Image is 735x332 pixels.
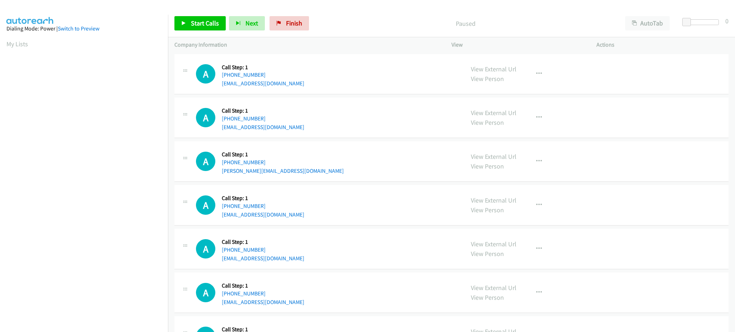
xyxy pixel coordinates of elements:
[471,109,516,117] a: View External Url
[222,255,304,262] a: [EMAIL_ADDRESS][DOMAIN_NAME]
[222,151,344,158] h5: Call Step: 1
[471,152,516,161] a: View External Url
[471,284,516,292] a: View External Url
[471,162,504,170] a: View Person
[222,115,266,122] a: [PHONE_NUMBER]
[319,19,612,28] p: Paused
[222,246,266,253] a: [PHONE_NUMBER]
[270,16,309,30] a: Finish
[222,203,266,209] a: [PHONE_NUMBER]
[245,19,258,27] span: Next
[625,16,670,30] button: AutoTab
[596,41,729,49] p: Actions
[191,19,219,27] span: Start Calls
[222,211,304,218] a: [EMAIL_ADDRESS][DOMAIN_NAME]
[196,283,215,302] h1: A
[686,19,719,25] div: Delay between calls (in seconds)
[174,41,439,49] p: Company Information
[471,75,504,83] a: View Person
[471,118,504,127] a: View Person
[6,24,161,33] div: Dialing Mode: Power |
[196,283,215,302] div: The call is yet to be attempted
[222,238,304,246] h5: Call Step: 1
[174,16,226,30] a: Start Calls
[222,290,266,297] a: [PHONE_NUMBER]
[196,239,215,259] h1: A
[222,282,304,289] h5: Call Step: 1
[471,206,504,214] a: View Person
[471,196,516,204] a: View External Url
[196,64,215,84] h1: A
[196,239,215,259] div: The call is yet to be attempted
[58,25,99,32] a: Switch to Preview
[229,16,265,30] button: Next
[471,293,504,302] a: View Person
[196,64,215,84] div: The call is yet to be attempted
[222,107,304,114] h5: Call Step: 1
[222,159,266,166] a: [PHONE_NUMBER]
[471,250,504,258] a: View Person
[222,124,304,131] a: [EMAIL_ADDRESS][DOMAIN_NAME]
[222,71,266,78] a: [PHONE_NUMBER]
[471,240,516,248] a: View External Url
[222,299,304,305] a: [EMAIL_ADDRESS][DOMAIN_NAME]
[222,80,304,87] a: [EMAIL_ADDRESS][DOMAIN_NAME]
[222,167,344,174] a: [PERSON_NAME][EMAIL_ADDRESS][DOMAIN_NAME]
[6,40,28,48] a: My Lists
[196,152,215,171] div: The call is yet to be attempted
[451,41,584,49] p: View
[725,16,729,26] div: 0
[196,195,215,215] h1: A
[196,108,215,127] h1: A
[222,64,304,71] h5: Call Step: 1
[222,195,304,202] h5: Call Step: 1
[471,65,516,73] a: View External Url
[196,195,215,215] div: The call is yet to be attempted
[286,19,302,27] span: Finish
[196,152,215,171] h1: A
[196,108,215,127] div: The call is yet to be attempted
